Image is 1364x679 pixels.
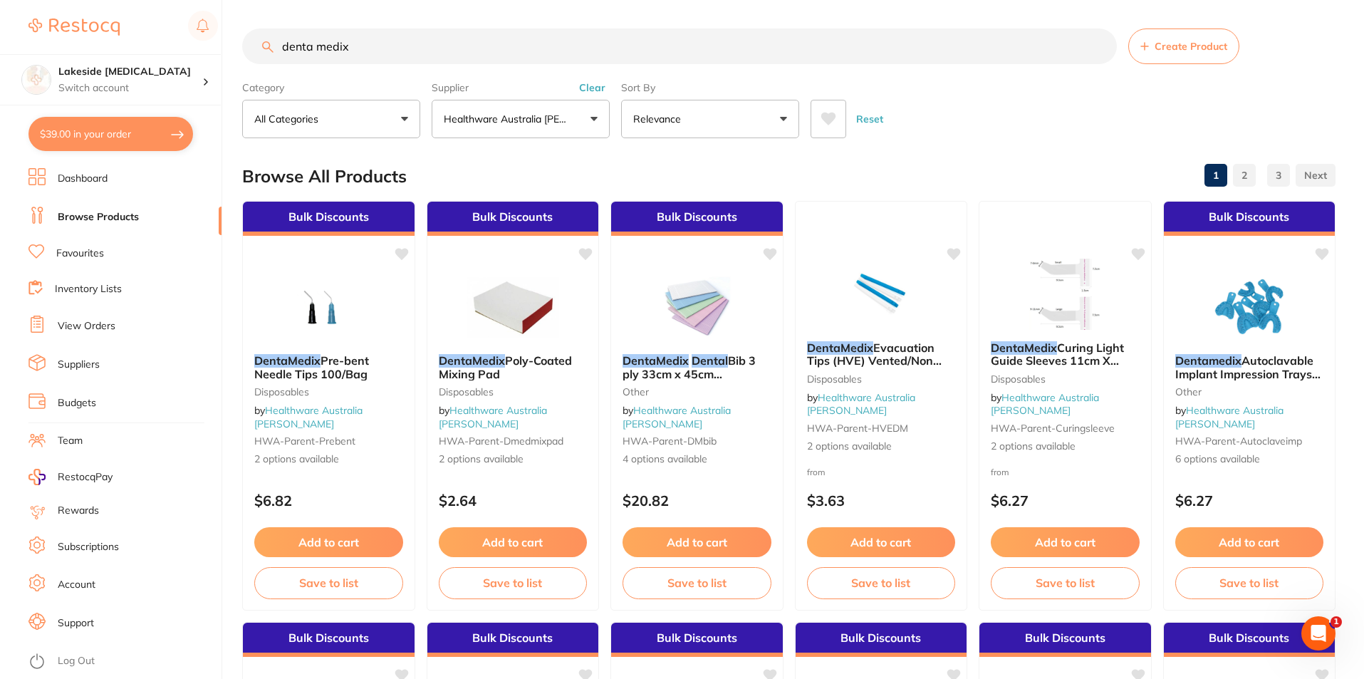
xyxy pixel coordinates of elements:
span: 6 options available [1175,452,1324,467]
span: RestocqPay [58,470,113,484]
span: by [1175,404,1284,430]
label: Supplier [432,81,610,94]
button: Add to cart [623,527,771,557]
p: Relevance [633,112,687,126]
b: DentaMedix Evacuation Tips (HVE) Vented/Non Vented 100/Bag [807,341,956,368]
a: Budgets [58,396,96,410]
img: Lakeside Dental Surgery [22,66,51,94]
div: Bulk Discounts [427,623,599,657]
label: Sort By [621,81,799,94]
p: $6.27 [1175,492,1324,509]
span: 1 [1331,616,1342,628]
small: Disposables [991,373,1140,385]
p: $20.82 [623,492,771,509]
img: DentaMedix Curing Light Guide Sleeves 11cm X 7.5cm 200/Box [1019,259,1111,330]
span: 4 options available [623,452,771,467]
small: Disposables [254,386,403,398]
button: Healthware Australia [PERSON_NAME] [432,100,610,138]
div: Bulk Discounts [611,623,783,657]
em: DentaMedix [254,353,321,368]
h4: Lakeside Dental Surgery [58,65,202,79]
img: DentaMedix Poly-Coated Mixing Pad [467,271,559,343]
small: Disposables [439,386,588,398]
small: other [623,386,771,398]
p: $3.63 [807,492,956,509]
a: 1 [1204,161,1227,190]
em: DentaMedix [991,341,1057,355]
a: Team [58,434,83,448]
iframe: Intercom live chat [1301,616,1336,651]
img: DentaMedix Dental Bib 3 ply 33cm x 45cm 500/Carton [650,271,743,343]
div: Bulk Discounts [243,202,415,236]
button: Add to cart [439,527,588,557]
button: Log Out [28,651,217,673]
span: 2 options available [254,452,403,467]
a: Subscriptions [58,540,119,554]
button: Clear [575,81,610,94]
span: HWA-parent-curingsleeve [991,422,1115,435]
div: Bulk Discounts [611,202,783,236]
span: by [623,404,731,430]
a: Healthware Australia [PERSON_NAME] [623,404,731,430]
button: Save to list [991,567,1140,598]
button: Reset [852,100,887,138]
div: Bulk Discounts [1164,202,1336,236]
b: DentaMedix Pre-bent Needle Tips 100/Bag [254,354,403,380]
span: by [807,391,915,417]
img: RestocqPay [28,469,46,485]
h2: Browse All Products [242,167,407,187]
button: Create Product [1128,28,1239,64]
button: Save to list [623,567,771,598]
b: DentaMedix Poly-Coated Mixing Pad [439,354,588,380]
button: Add to cart [254,527,403,557]
a: Suppliers [58,358,100,372]
a: 2 [1233,161,1256,190]
a: Log Out [58,654,95,668]
span: 2 options available [807,440,956,454]
a: RestocqPay [28,469,113,485]
b: DentaMedix Dental Bib 3 ply 33cm x 45cm 500/Carton [623,354,771,380]
em: DentaMedix [439,353,505,368]
a: Favourites [56,247,104,261]
button: All Categories [242,100,420,138]
button: $39.00 in your order [28,117,193,151]
span: by [254,404,363,430]
em: DentaMedix [623,353,689,368]
div: Bulk Discounts [979,623,1151,657]
span: from [991,467,1009,477]
div: Bulk Discounts [1164,623,1336,657]
small: other [1175,386,1324,398]
span: 2 options available [991,440,1140,454]
p: All Categories [254,112,324,126]
span: HWA-parent-DMbib [623,435,717,447]
a: Support [58,616,94,631]
label: Category [242,81,420,94]
em: DentaMedix [807,341,873,355]
span: Poly-Coated Mixing Pad [439,353,572,380]
button: Save to list [807,567,956,598]
input: Search Products [242,28,1117,64]
span: by [991,391,1099,417]
span: by [439,404,547,430]
button: Add to cart [807,527,956,557]
em: Dentamedix [1175,353,1241,368]
span: Autoclavable Implant Impression Trays 6/Bag [1175,353,1321,394]
button: Save to list [1175,567,1324,598]
span: HWA-parent-autoclaveimp [1175,435,1302,447]
span: Bib 3 ply 33cm x 45cm 500/[GEOGRAPHIC_DATA] [623,353,771,394]
img: Dentamedix Autoclavable Implant Impression Trays 6/Bag [1203,271,1296,343]
p: $6.27 [991,492,1140,509]
p: Switch account [58,81,202,95]
a: Healthware Australia [PERSON_NAME] [1175,404,1284,430]
a: Healthware Australia [PERSON_NAME] [807,391,915,417]
div: Bulk Discounts [427,202,599,236]
span: Curing Light Guide Sleeves 11cm X 7.5cm 200/Box [991,341,1124,381]
span: HWA-parent-dmedmixpad [439,435,563,447]
div: Bulk Discounts [243,623,415,657]
a: Restocq Logo [28,11,120,43]
span: from [807,467,826,477]
div: Bulk Discounts [796,623,967,657]
img: Restocq Logo [28,19,120,36]
span: Create Product [1155,41,1227,52]
a: Rewards [58,504,99,518]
